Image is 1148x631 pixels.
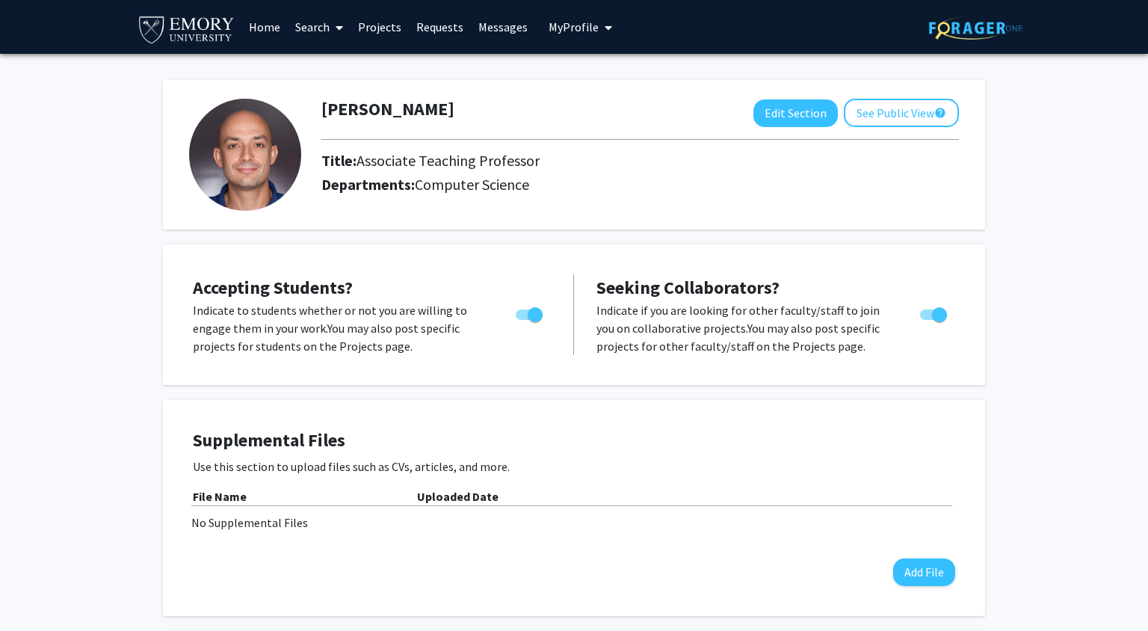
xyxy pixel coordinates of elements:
b: Uploaded Date [417,489,499,504]
span: Computer Science [415,175,529,194]
span: Associate Teaching Professor [357,151,540,170]
iframe: Chat [11,564,64,620]
button: Add File [893,558,955,586]
div: No Supplemental Files [191,514,957,532]
b: File Name [193,489,247,504]
p: Indicate to students whether or not you are willing to engage them in your work. You may also pos... [193,301,487,355]
button: See Public View [844,99,959,127]
a: Home [241,1,288,53]
img: Profile Picture [189,99,301,211]
a: Search [288,1,351,53]
span: Accepting Students? [193,276,353,299]
a: Projects [351,1,409,53]
a: Messages [471,1,535,53]
a: Requests [409,1,471,53]
p: Use this section to upload files such as CVs, articles, and more. [193,458,955,475]
span: My Profile [549,19,599,34]
button: Edit Section [753,99,838,127]
span: Seeking Collaborators? [596,276,780,299]
p: Indicate if you are looking for other faculty/staff to join you on collaborative projects. You ma... [596,301,892,355]
h2: Title: [321,152,540,170]
h2: Departments: [310,176,970,194]
div: Toggle [914,301,955,324]
h4: Supplemental Files [193,430,955,452]
mat-icon: help [934,104,946,122]
img: ForagerOne Logo [929,16,1022,40]
h1: [PERSON_NAME] [321,99,454,120]
div: Toggle [510,301,551,324]
img: Emory University Logo [137,12,236,46]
